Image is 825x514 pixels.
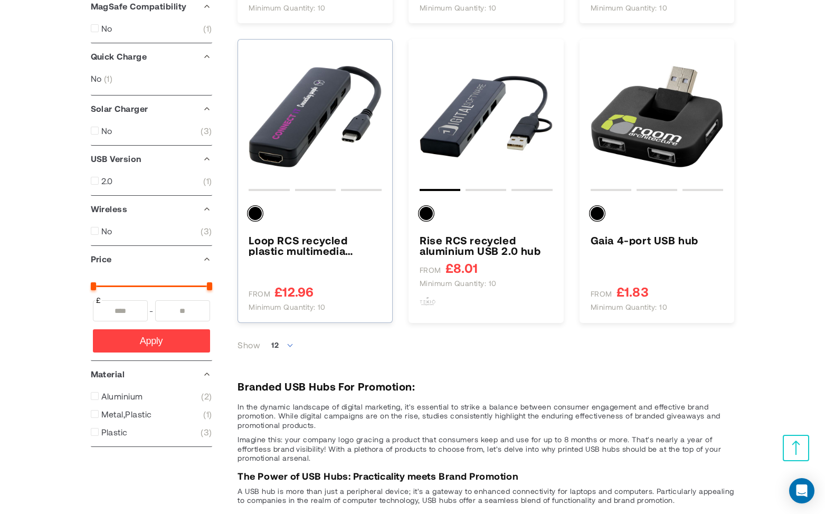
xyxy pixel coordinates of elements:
[420,207,553,224] div: Colour
[91,96,212,122] div: Solar Charger
[789,478,814,503] div: Open Intercom Messenger
[591,235,724,245] a: Gaia 4-port USB hub
[101,23,112,34] span: No
[101,391,143,402] span: Aluminium
[249,302,326,312] span: Minimum quantity: 10
[238,381,734,392] h2: Branded USB Hubs For Promotion:
[420,3,497,13] span: Minimum quantity: 10
[420,293,435,309] img: Tekiō®
[203,23,212,34] span: 1
[249,235,382,256] a: Loop RCS recycled plastic multimedia adapter USB 2.0-3.0 with HDMI port
[617,285,649,298] span: £1.83
[101,409,152,420] span: Metal,Plastic
[591,3,668,13] span: Minimum quantity: 10
[155,300,210,321] input: To
[201,427,212,437] span: 3
[249,3,326,13] span: Minimum quantity: 10
[91,73,102,83] span: No
[91,196,212,222] div: Wireless
[249,289,270,299] span: FROM
[91,146,212,172] div: USB Version
[420,235,553,256] a: Rise RCS recycled aluminium USB 2.0 hub
[101,427,128,437] span: Plastic
[91,43,212,70] div: Quick Charge
[420,50,553,183] img: Rise RCS recycled aluminium USB 2.0 hub
[91,73,113,84] a: No 1
[420,207,433,220] div: Solid black
[91,409,212,420] a: Metal,Plastic 1
[91,427,212,437] a: Plastic 3
[238,402,734,430] p: In the dynamic landscape of digital marketing, it's essential to strike a balance between consume...
[591,207,724,224] div: Colour
[91,126,212,136] a: No 3
[238,471,734,481] h3: The Power of USB Hubs: Practicality meets Brand Promotion
[91,246,212,272] div: Price
[445,261,478,274] span: £8.01
[93,329,210,353] button: Apply
[238,340,260,350] label: Show
[249,50,382,183] img: Loop RCS recycled plastic multimedia adapter USB 2.0-3.0 with HDMI port
[201,391,212,402] span: 2
[101,176,113,186] span: 2.0
[238,487,734,505] p: A USB hub is more than just a peripheral device; it's a gateway to enhanced connectivity for lapt...
[238,435,734,463] p: Imagine this: your company logo gracing a product that consumers keep and use for up to 8 months ...
[249,207,262,220] div: Solid black
[101,126,112,136] span: No
[101,226,112,236] span: No
[91,226,212,236] a: No 3
[91,23,212,34] a: No 1
[591,302,668,312] span: Minimum quantity: 10
[271,340,279,349] span: 12
[148,300,155,321] span: -
[249,207,382,224] div: Colour
[274,285,314,298] span: £12.96
[420,279,497,288] span: Minimum quantity: 10
[104,73,112,84] span: 1
[201,226,212,236] span: 3
[91,391,212,402] a: Aluminium 2
[201,126,212,136] span: 3
[91,176,212,186] a: 2.0 1
[203,176,212,186] span: 1
[420,265,441,275] span: FROM
[95,295,102,306] span: £
[591,50,724,183] img: Gaia 4-port USB hub
[91,361,212,387] div: Material
[591,289,612,299] span: FROM
[265,335,300,356] span: 12
[93,300,148,321] input: From
[591,207,604,220] div: Solid black
[203,409,212,420] span: 1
